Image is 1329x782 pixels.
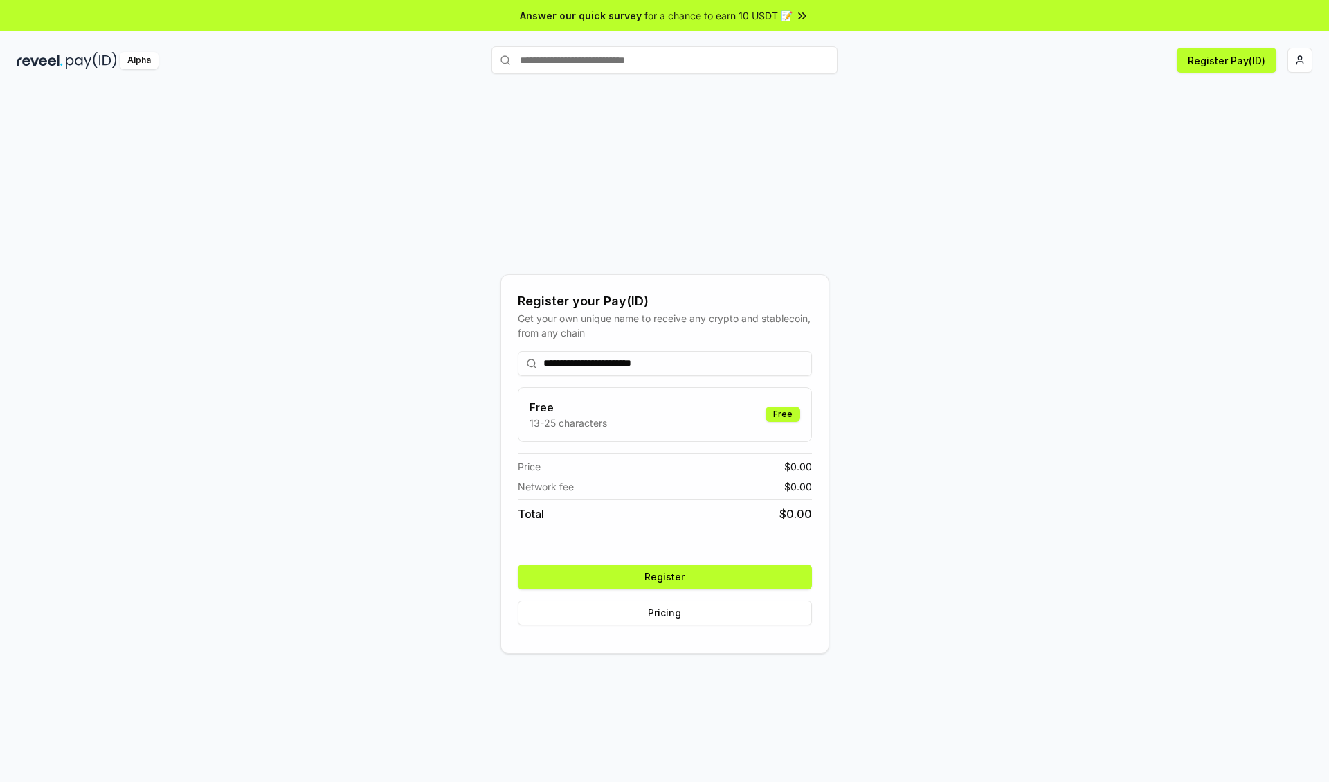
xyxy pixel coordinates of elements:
[120,52,159,69] div: Alpha
[518,479,574,494] span: Network fee
[518,459,541,474] span: Price
[520,8,642,23] span: Answer our quick survey
[518,292,812,311] div: Register your Pay(ID)
[518,311,812,340] div: Get your own unique name to receive any crypto and stablecoin, from any chain
[17,52,63,69] img: reveel_dark
[1177,48,1276,73] button: Register Pay(ID)
[784,459,812,474] span: $ 0.00
[518,565,812,589] button: Register
[644,8,793,23] span: for a chance to earn 10 USDT 📝
[518,601,812,625] button: Pricing
[784,479,812,494] span: $ 0.00
[766,407,800,422] div: Free
[530,399,607,416] h3: Free
[530,416,607,430] p: 13-25 characters
[518,506,544,522] span: Total
[779,506,812,522] span: $ 0.00
[66,52,117,69] img: pay_id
